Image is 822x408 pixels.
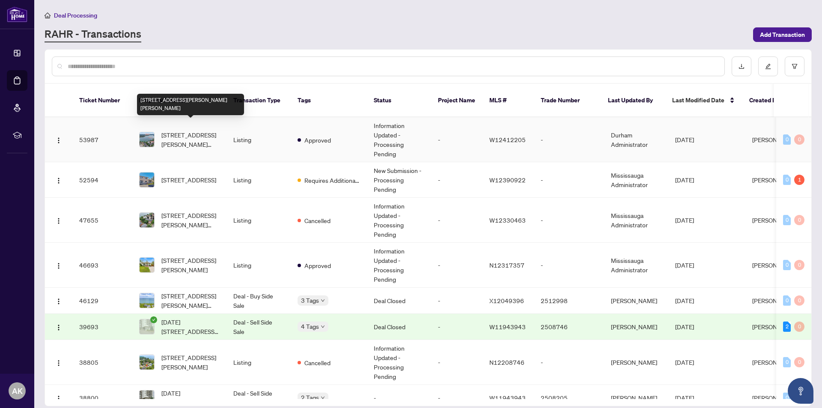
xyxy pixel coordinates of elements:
[304,358,331,367] span: Cancelled
[783,175,791,185] div: 0
[604,314,668,340] td: [PERSON_NAME]
[304,135,331,145] span: Approved
[794,260,804,270] div: 0
[367,314,431,340] td: Deal Closed
[72,340,132,385] td: 38805
[783,357,791,367] div: 0
[534,340,604,385] td: -
[367,288,431,314] td: Deal Closed
[161,317,220,336] span: [DATE][STREET_ADDRESS][DATE][PERSON_NAME]
[604,340,668,385] td: [PERSON_NAME]
[783,215,791,225] div: 0
[55,177,62,184] img: Logo
[489,394,526,402] span: W11943943
[752,261,798,269] span: [PERSON_NAME]
[753,27,812,42] button: Add Transaction
[291,84,367,117] th: Tags
[301,393,319,402] span: 2 Tags
[752,176,798,184] span: [PERSON_NAME]
[752,358,798,366] span: [PERSON_NAME]
[783,322,791,332] div: 2
[55,298,62,305] img: Logo
[534,84,601,117] th: Trade Number
[72,117,132,162] td: 53987
[604,243,668,288] td: Mississauga Administrator
[675,261,694,269] span: [DATE]
[367,162,431,198] td: New Submission - Processing Pending
[601,84,665,117] th: Last Updated By
[792,63,798,69] span: filter
[52,213,66,227] button: Logo
[431,288,482,314] td: -
[752,323,798,331] span: [PERSON_NAME]
[161,130,220,149] span: [STREET_ADDRESS][PERSON_NAME][PERSON_NAME]
[72,84,132,117] th: Ticket Number
[604,288,668,314] td: [PERSON_NAME]
[431,162,482,198] td: -
[534,162,604,198] td: -
[72,162,132,198] td: 52594
[783,260,791,270] div: 0
[226,243,291,288] td: Listing
[367,84,431,117] th: Status
[794,357,804,367] div: 0
[788,378,813,404] button: Open asap
[161,175,216,185] span: [STREET_ADDRESS]
[675,176,694,184] span: [DATE]
[489,136,526,143] span: W12412205
[140,293,154,308] img: thumbnail-img
[140,319,154,334] img: thumbnail-img
[12,385,23,397] span: AK
[794,295,804,306] div: 0
[45,12,51,18] span: home
[604,117,668,162] td: Durham Administrator
[226,117,291,162] td: Listing
[52,294,66,307] button: Logo
[783,295,791,306] div: 0
[55,262,62,269] img: Logo
[304,176,360,185] span: Requires Additional Docs
[794,175,804,185] div: 1
[794,215,804,225] div: 0
[489,297,524,304] span: X12049396
[45,27,141,42] a: RAHR - Transactions
[672,95,724,105] span: Last Modified Date
[794,134,804,145] div: 0
[301,322,319,331] span: 4 Tags
[534,314,604,340] td: 2508746
[55,324,62,331] img: Logo
[52,391,66,405] button: Logo
[304,261,331,270] span: Approved
[752,297,798,304] span: [PERSON_NAME]
[367,340,431,385] td: Information Updated - Processing Pending
[132,84,226,117] th: Property Address
[161,388,220,407] span: [DATE][STREET_ADDRESS][DATE][PERSON_NAME]
[534,288,604,314] td: 2512998
[150,316,157,323] span: check-circle
[52,173,66,187] button: Logo
[739,63,745,69] span: download
[758,57,778,76] button: edit
[604,198,668,243] td: Mississauga Administrator
[765,63,771,69] span: edit
[489,261,524,269] span: N12317357
[226,340,291,385] td: Listing
[137,94,244,115] div: [STREET_ADDRESS][PERSON_NAME][PERSON_NAME]
[482,84,534,117] th: MLS #
[534,243,604,288] td: -
[52,133,66,146] button: Logo
[140,132,154,147] img: thumbnail-img
[752,394,798,402] span: [PERSON_NAME]
[489,176,526,184] span: W12390922
[161,256,220,274] span: [STREET_ADDRESS][PERSON_NAME]
[732,57,751,76] button: download
[675,216,694,224] span: [DATE]
[431,243,482,288] td: -
[785,57,804,76] button: filter
[534,117,604,162] td: -
[604,162,668,198] td: Mississauga Administrator
[321,325,325,329] span: down
[675,297,694,304] span: [DATE]
[55,217,62,224] img: Logo
[161,291,220,310] span: [STREET_ADDRESS][PERSON_NAME][PERSON_NAME]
